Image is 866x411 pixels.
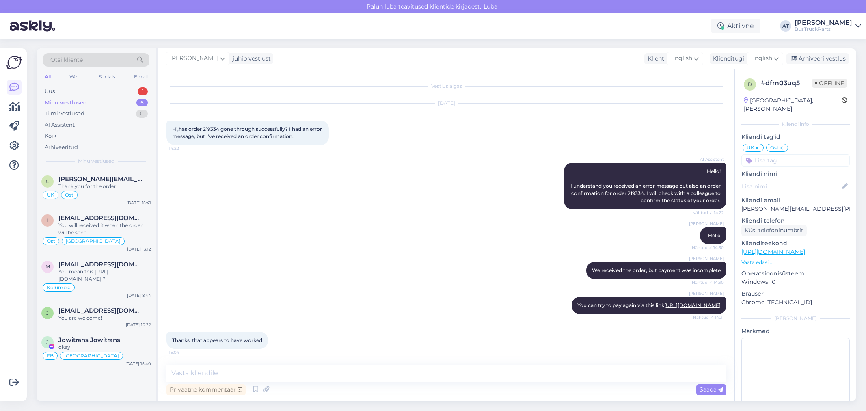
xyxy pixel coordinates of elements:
span: c [46,178,50,184]
span: Ost [47,239,55,244]
span: [PERSON_NAME] [689,290,724,296]
span: [PERSON_NAME] [689,221,724,227]
div: Email [132,71,149,82]
p: Brauser [741,290,850,298]
div: [DATE] 15:40 [125,361,151,367]
div: [PERSON_NAME] [741,315,850,322]
a: [URL][DOMAIN_NAME] [741,248,805,255]
input: Lisa tag [741,154,850,167]
span: UK [47,193,54,197]
span: Jowitrans Jowitrans [58,336,120,344]
span: [GEOGRAPHIC_DATA] [64,353,119,358]
span: FB [47,353,54,358]
div: Vestlus algas [166,82,726,90]
div: 0 [136,110,148,118]
span: [GEOGRAPHIC_DATA] [66,239,121,244]
span: AI Assistent [693,156,724,162]
span: Nähtud ✓ 14:31 [693,314,724,320]
p: [PERSON_NAME][EMAIL_ADDRESS][PERSON_NAME][DOMAIN_NAME] [741,205,850,213]
span: English [671,54,692,63]
div: Arhiveeritud [45,143,78,151]
img: Askly Logo [6,55,22,70]
span: Luba [481,3,500,10]
div: [DATE] [166,100,726,107]
span: Nähtud ✓ 14:30 [692,279,724,286]
span: Thanks, that appears to have worked [172,337,262,343]
span: Hi,has order 219334 gone through successfully? I had an error message, but I've received an order... [172,126,323,139]
div: Tiimi vestlused [45,110,84,118]
span: You can try to pay again via this link [577,302,721,308]
span: Hello! I understand you received an error message but also an order confirmation for order 219334... [570,168,722,203]
div: 5 [136,99,148,107]
p: Kliendi email [741,196,850,205]
div: Socials [97,71,117,82]
div: AI Assistent [45,121,75,129]
a: [PERSON_NAME]BusTruckParts [795,19,861,32]
div: BusTruckParts [795,26,852,32]
div: [DATE] 10:22 [126,322,151,328]
p: Chrome [TECHNICAL_ID] [741,298,850,307]
span: Ost [65,193,73,197]
span: Minu vestlused [78,158,114,165]
p: Kliendi tag'id [741,133,850,141]
div: [DATE] 8:44 [127,292,151,299]
div: All [43,71,52,82]
span: Nähtud ✓ 14:30 [692,244,724,251]
div: Thank you for the order! [58,183,151,190]
span: English [751,54,772,63]
input: Lisa nimi [742,182,840,191]
div: [GEOGRAPHIC_DATA], [PERSON_NAME] [744,96,842,113]
span: 15:04 [169,349,199,355]
div: Uus [45,87,55,95]
span: j [46,310,49,316]
div: juhib vestlust [229,54,271,63]
div: [DATE] 13:12 [127,246,151,252]
p: Vaata edasi ... [741,259,850,266]
span: Hello [708,232,721,238]
span: Offline [812,79,847,88]
p: Operatsioonisüsteem [741,269,850,278]
div: Kliendi info [741,121,850,128]
span: m [45,264,50,270]
div: Web [68,71,82,82]
span: UK [747,145,754,150]
div: Arhiveeri vestlus [786,53,849,64]
div: You are welcome! [58,314,151,322]
span: Saada [700,386,723,393]
span: We received the order, but payment was incomplete [592,267,721,273]
div: You will received it when the order will be send [58,222,151,236]
div: Klienditugi [710,54,744,63]
span: [PERSON_NAME] [689,255,724,262]
div: Klient [644,54,664,63]
div: Privaatne kommentaar [166,384,246,395]
p: Kliendi nimi [741,170,850,178]
p: Märkmed [741,327,850,335]
span: J [46,339,49,345]
span: chris.lynch@angloco.co.uk [58,175,143,183]
span: l [46,217,49,223]
div: # dfm03uq5 [761,78,812,88]
div: Aktiivne [711,19,760,33]
span: mrjapan68@hotmail.com [58,261,143,268]
div: Kõik [45,132,56,140]
p: Windows 10 [741,278,850,286]
span: [PERSON_NAME] [170,54,218,63]
div: [DATE] 15:41 [127,200,151,206]
div: Küsi telefoninumbrit [741,225,807,236]
p: Kliendi telefon [741,216,850,225]
span: Ost [770,145,779,150]
span: Nähtud ✓ 14:22 [692,210,724,216]
a: [URL][DOMAIN_NAME] [664,302,721,308]
span: johnjadergaviria@gmail.com [58,307,143,314]
span: d [748,81,752,87]
div: AT [780,20,791,32]
div: You mean this [URL][DOMAIN_NAME] ? [58,268,151,283]
div: Minu vestlused [45,99,87,107]
span: Kolumbia [47,285,71,290]
div: 1 [138,87,148,95]
p: Klienditeekond [741,239,850,248]
div: okay [58,344,151,351]
span: 14:22 [169,145,199,151]
div: [PERSON_NAME] [795,19,852,26]
span: lioudof@gmail.com [58,214,143,222]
